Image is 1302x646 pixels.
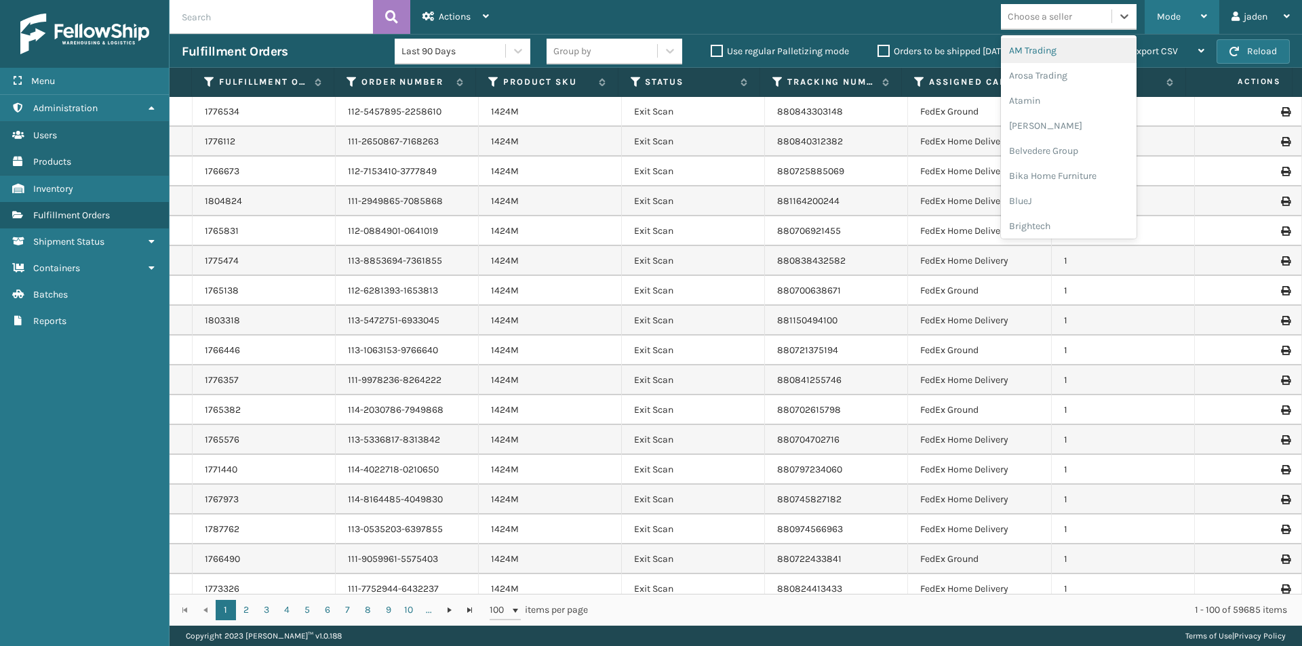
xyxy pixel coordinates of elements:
a: 1766446 [205,344,240,357]
div: [PERSON_NAME] [1001,113,1137,138]
td: 1 [1052,425,1195,455]
td: Exit Scan [622,336,765,365]
a: 1424M [491,493,519,505]
a: 1424M [491,404,519,416]
a: 1787762 [205,523,239,536]
img: logo [20,14,149,54]
a: 1424M [491,374,519,386]
td: 1 [1052,306,1195,336]
td: 113-5472751-6933045 [336,306,479,336]
td: 1 [1052,365,1195,395]
a: Go to the next page [439,600,460,620]
a: 1424M [491,136,519,147]
td: Exit Scan [622,127,765,157]
i: Print Label [1281,376,1289,385]
td: FedEx Home Delivery [908,246,1051,276]
td: 1 [1052,395,1195,425]
p: Copyright 2023 [PERSON_NAME]™ v 1.0.188 [186,626,342,646]
td: 111-9059961-5575403 [336,544,479,574]
span: 100 [490,603,510,617]
a: ... [419,600,439,620]
a: 880841255746 [777,374,842,386]
td: Exit Scan [622,216,765,246]
a: 880974566963 [777,523,843,535]
a: Terms of Use [1185,631,1232,641]
span: Go to the last page [465,605,475,615]
span: Inventory [33,183,73,195]
i: Print Label [1281,167,1289,176]
a: 9 [378,600,399,620]
i: Print Label [1281,256,1289,266]
label: Fulfillment Order Id [219,76,307,88]
span: Containers [33,262,80,274]
span: Menu [31,75,55,87]
span: Reports [33,315,66,327]
td: Exit Scan [622,186,765,216]
td: Exit Scan [622,514,765,544]
div: Group by [553,44,591,58]
a: 1424M [491,315,519,326]
a: 1804824 [205,195,242,208]
td: 111-9978236-8264222 [336,365,479,395]
td: FedEx Ground [908,544,1051,574]
i: Print Label [1281,495,1289,504]
span: Fulfillment Orders [33,209,110,221]
a: 1765576 [205,433,239,447]
td: FedEx Home Delivery [908,485,1051,514]
a: Privacy Policy [1234,631,1286,641]
a: 1424M [491,195,519,207]
i: Print Label [1281,465,1289,475]
td: Exit Scan [622,544,765,574]
td: Exit Scan [622,425,765,455]
div: Belvedere Group [1001,138,1137,163]
td: 1 [1052,276,1195,306]
a: 1424M [491,464,519,475]
a: 6 [317,600,338,620]
td: 113-1063153-9766640 [336,336,479,365]
td: FedEx Home Delivery [908,127,1051,157]
td: FedEx Ground [908,97,1051,127]
td: Exit Scan [622,574,765,604]
td: 1 [1052,574,1195,604]
a: Go to the last page [460,600,480,620]
td: FedEx Home Delivery [908,157,1051,186]
a: 1803318 [205,314,240,327]
a: 880824413433 [777,583,842,594]
i: Print Label [1281,435,1289,445]
td: 1 [1052,544,1195,574]
a: 880797234060 [777,464,842,475]
a: 1 [216,600,236,620]
a: 1424M [491,344,519,356]
a: 880840312382 [777,136,843,147]
a: 880706921455 [777,225,841,237]
td: 114-8164485-4049830 [336,485,479,514]
i: Print Label [1281,525,1289,534]
a: 1776357 [205,374,239,387]
td: 113-8853694-7361855 [336,246,479,276]
a: 880702615798 [777,404,841,416]
a: 1424M [491,225,519,237]
a: 881150494100 [777,315,837,326]
td: 113-0535203-6397855 [336,514,479,544]
td: 1 [1052,485,1195,514]
span: Go to the next page [444,605,455,615]
label: Order Number [361,76,450,88]
td: Exit Scan [622,365,765,395]
div: Last 90 Days [401,44,507,58]
td: Exit Scan [622,395,765,425]
a: 3 [256,600,277,620]
span: items per page [490,600,589,620]
a: 1771440 [205,463,237,477]
i: Print Label [1281,405,1289,415]
a: 1766673 [205,165,239,178]
i: Print Label [1281,584,1289,594]
label: Product SKU [503,76,591,88]
span: Administration [33,102,98,114]
td: Exit Scan [622,306,765,336]
a: 1424M [491,434,519,445]
td: Exit Scan [622,246,765,276]
td: 111-2650867-7168263 [336,127,479,157]
a: 8 [358,600,378,620]
span: Export CSV [1131,45,1178,57]
td: FedEx Ground [908,276,1051,306]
